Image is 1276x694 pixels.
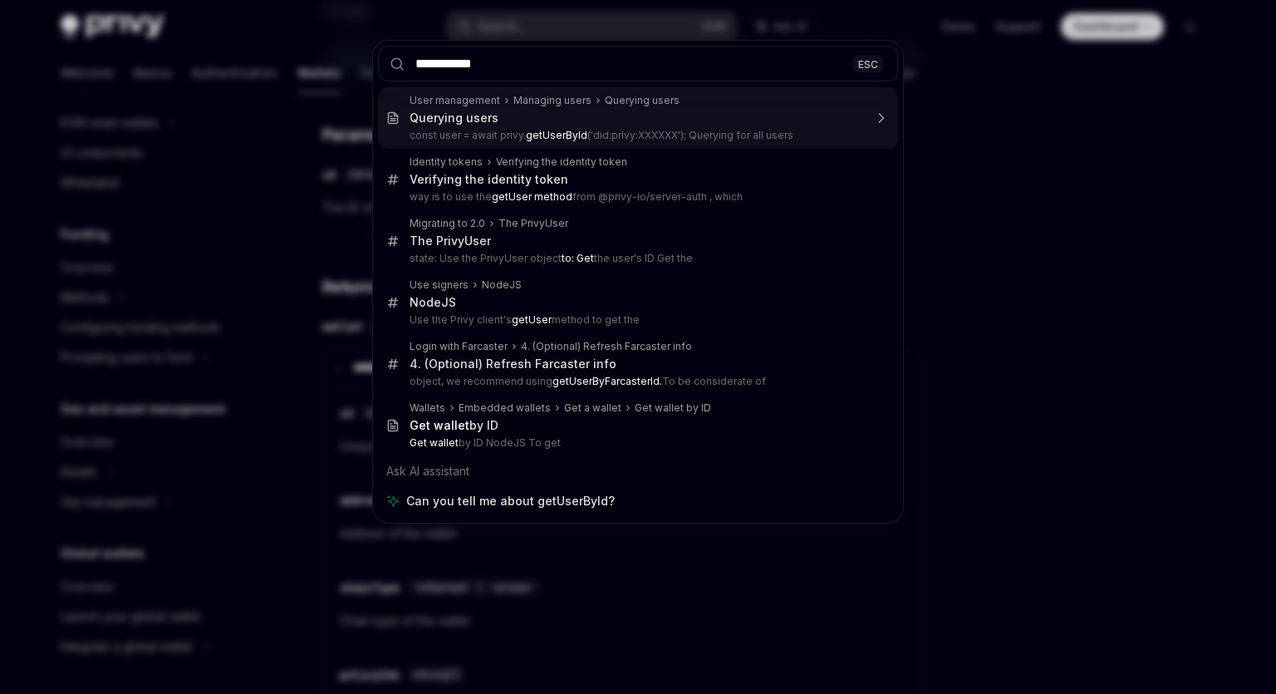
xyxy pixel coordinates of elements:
[410,155,483,169] div: Identity tokens
[410,94,500,107] div: User management
[410,418,469,432] b: Get wallet
[410,129,863,142] p: const user = await privy. ('did:privy:XXXXXX'); Querying for all users
[512,313,552,326] b: getUser
[513,94,591,107] div: Managing users
[410,278,469,292] div: Use signers
[410,234,491,249] div: The PrivyUser
[605,94,680,107] div: Querying users
[459,401,551,415] div: Embedded wallets
[410,436,863,450] p: by ID NodeJS To get
[562,252,594,264] b: to: Get
[492,190,572,203] b: getUser method
[410,418,498,433] div: by ID
[410,217,485,230] div: Migrating to 2.0
[552,375,662,387] b: getUserByFarcasterId.
[378,456,898,486] div: Ask AI assistant
[498,217,568,230] div: The PrivyUser
[410,340,508,353] div: Login with Farcaster
[410,357,616,372] div: 4. (Optional) Refresh Farcaster info
[482,278,522,292] div: NodeJS
[410,401,445,415] div: Wallets
[410,375,863,388] p: object, we recommend using To be considerate of
[410,172,568,187] div: Verifying the identity token
[521,340,692,353] div: 4. (Optional) Refresh Farcaster info
[410,436,459,449] b: Get wallet
[410,111,498,126] div: Querying users
[853,55,883,72] div: ESC
[526,129,587,141] b: getUserById
[635,401,711,415] div: Get wallet by ID
[406,493,615,509] span: Can you tell me about getUserById?
[410,313,863,327] p: Use the Privy client's method to get the
[410,190,863,204] p: way is to use the from @privy-io/server-auth , which
[564,401,621,415] div: Get a wallet
[410,295,456,310] div: NodeJS
[410,252,863,265] p: state: Use the PrivyUser object the user's ID Get the
[496,155,627,169] div: Verifying the identity token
